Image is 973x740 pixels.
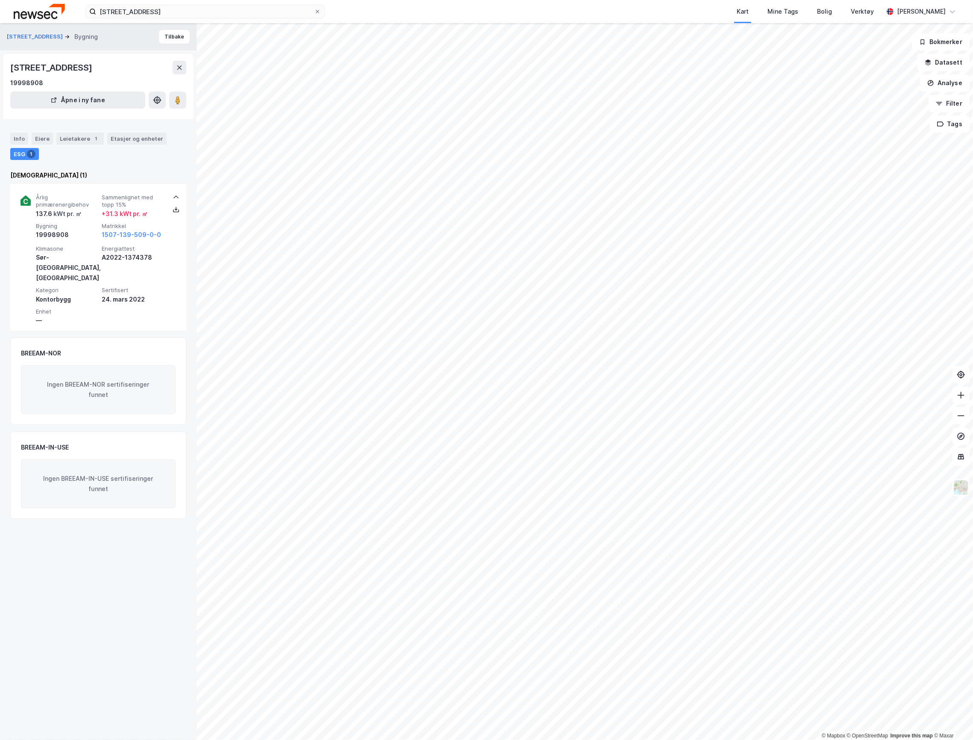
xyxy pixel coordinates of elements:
div: [STREET_ADDRESS] [10,61,94,74]
button: Bokmerker [912,33,970,50]
div: 19998908 [10,78,43,88]
div: Kontrollprogram for chat [930,699,973,740]
span: Klimasone [36,245,98,252]
span: Kategori [36,287,98,294]
div: 19998908 [36,230,98,240]
div: 1 [27,150,35,158]
div: Leietakere [56,133,104,145]
div: Bolig [817,6,832,17]
div: 24. mars 2022 [102,294,164,305]
div: kWt pr. ㎡ [52,209,82,219]
div: Kontorbygg [36,294,98,305]
span: Årlig primærenergibehov [36,194,98,209]
div: Ingen BREEAM-NOR sertifiseringer funnet [21,365,176,414]
button: Åpne i ny fane [10,92,145,109]
button: [STREET_ADDRESS] [7,33,65,41]
div: [PERSON_NAME] [897,6,946,17]
a: Improve this map [891,733,933,739]
div: A2022-1374378 [102,252,164,263]
div: 1 [92,134,100,143]
div: Kart [737,6,749,17]
div: BREEAM-IN-USE [21,442,69,453]
img: newsec-logo.f6e21ccffca1b3a03d2d.png [14,4,65,19]
button: Tilbake [159,30,190,44]
div: Mine Tags [767,6,798,17]
div: Sør-[GEOGRAPHIC_DATA], [GEOGRAPHIC_DATA] [36,252,98,283]
div: + 31.3 kWt pr. ㎡ [102,209,148,219]
div: Bygning [74,32,98,42]
a: OpenStreetMap [847,733,888,739]
div: — [36,315,98,326]
img: Z [953,480,969,496]
a: Mapbox [822,733,845,739]
div: ESG [10,148,39,160]
div: Info [10,133,28,145]
span: Matrikkel [102,222,164,230]
div: [DEMOGRAPHIC_DATA] (1) [10,170,186,181]
input: Søk på adresse, matrikkel, gårdeiere, leietakere eller personer [96,5,314,18]
button: 1507-139-509-0-0 [102,230,161,240]
span: Enhet [36,308,98,315]
button: Datasett [917,54,970,71]
span: Energiattest [102,245,164,252]
div: Etasjer og enheter [111,135,163,142]
iframe: Chat Widget [930,699,973,740]
div: BREEAM-NOR [21,348,61,358]
button: Tags [930,115,970,133]
button: Filter [929,95,970,112]
div: 137.6 [36,209,82,219]
div: Eiere [32,133,53,145]
span: Bygning [36,222,98,230]
span: Sammenlignet med topp 15% [102,194,164,209]
div: Verktøy [851,6,874,17]
div: Ingen BREEAM-IN-USE sertifiseringer funnet [21,459,176,508]
button: Analyse [920,74,970,92]
span: Sertifisert [102,287,164,294]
